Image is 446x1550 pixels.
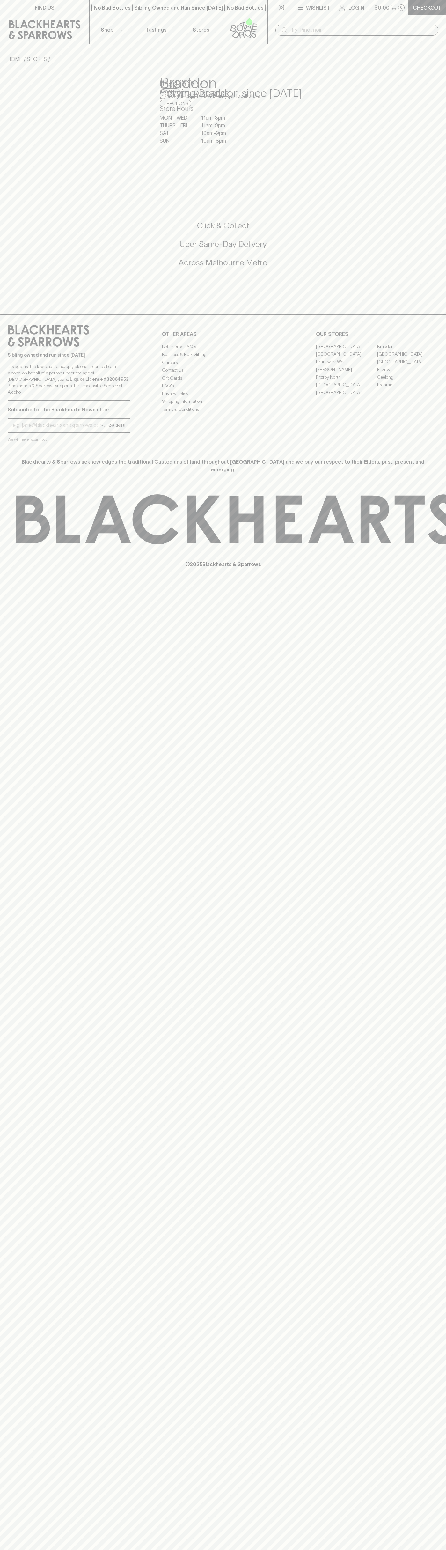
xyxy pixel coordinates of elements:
p: Tastings [146,26,166,33]
h5: Click & Collect [8,220,438,231]
a: Brunswick West [316,358,377,366]
a: FAQ's [162,382,284,390]
input: e.g. jane@blackheartsandsparrows.com.au [13,420,98,431]
a: Prahran [377,381,438,389]
a: [GEOGRAPHIC_DATA] [316,343,377,351]
input: Try "Pinot noir" [291,25,433,35]
p: 0 [400,6,403,9]
h5: Across Melbourne Metro [8,257,438,268]
a: Braddon [377,343,438,351]
p: We will never spam you [8,436,130,443]
p: SUBSCRIBE [100,422,127,429]
p: Sibling owned and run since [DATE] [8,352,130,358]
button: SUBSCRIBE [98,419,130,432]
p: Stores [193,26,209,33]
a: Bottle Drop FAQ's [162,343,284,351]
a: Shipping Information [162,398,284,405]
p: $0.00 [374,4,390,11]
p: Shop [101,26,113,33]
button: Shop [90,15,134,44]
a: Geelong [377,373,438,381]
a: [GEOGRAPHIC_DATA] [316,351,377,358]
a: HOME [8,56,22,62]
a: Fitzroy North [316,373,377,381]
a: Stores [179,15,223,44]
a: [GEOGRAPHIC_DATA] [377,351,438,358]
p: Wishlist [306,4,330,11]
p: OTHER AREAS [162,330,284,338]
a: Fitzroy [377,366,438,373]
a: [PERSON_NAME] [316,366,377,373]
p: FIND US [35,4,55,11]
p: It is against the law to sell or supply alcohol to, or to obtain alcohol on behalf of a person un... [8,363,130,395]
a: Gift Cards [162,374,284,382]
div: Call to action block [8,195,438,302]
p: Checkout [413,4,442,11]
p: OUR STORES [316,330,438,338]
a: Terms & Conditions [162,405,284,413]
p: Login [348,4,364,11]
a: [GEOGRAPHIC_DATA] [316,381,377,389]
a: STORES [27,56,47,62]
a: [GEOGRAPHIC_DATA] [377,358,438,366]
a: Tastings [134,15,179,44]
p: Blackhearts & Sparrows acknowledges the traditional Custodians of land throughout [GEOGRAPHIC_DAT... [12,458,434,473]
strong: Liquor License #32064953 [70,377,128,382]
p: Subscribe to The Blackhearts Newsletter [8,406,130,413]
h5: Uber Same-Day Delivery [8,239,438,249]
a: Business & Bulk Gifting [162,351,284,358]
a: Privacy Policy [162,390,284,397]
a: [GEOGRAPHIC_DATA] [316,389,377,396]
a: Careers [162,358,284,366]
a: Contact Us [162,366,284,374]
